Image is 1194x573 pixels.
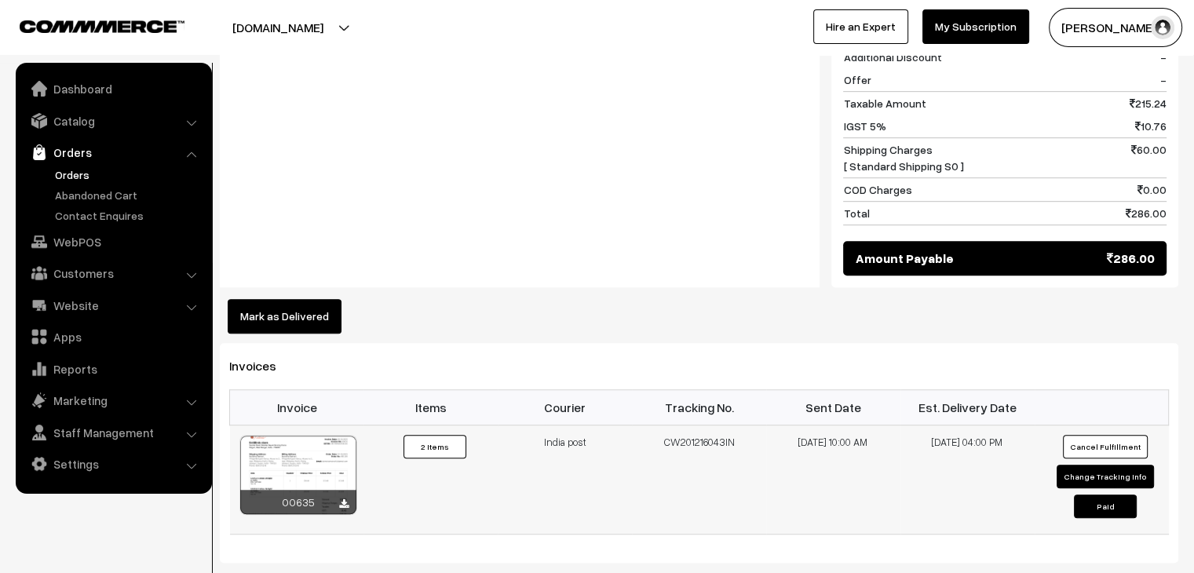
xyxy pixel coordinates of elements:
[363,390,498,425] th: Items
[922,9,1029,44] a: My Subscription
[20,75,206,103] a: Dashboard
[1057,465,1154,488] button: Change Tracking Info
[1063,435,1148,458] button: Cancel Fulfillment
[20,107,206,135] a: Catalog
[1137,181,1167,198] span: 0.00
[843,118,885,134] span: IGST 5%
[20,228,206,256] a: WebPOS
[498,425,632,534] td: India post
[51,187,206,203] a: Abandoned Cart
[1130,95,1167,111] span: 215.24
[41,41,173,53] div: Domain: [DOMAIN_NAME]
[1135,118,1167,134] span: 10.76
[20,386,206,414] a: Marketing
[228,299,341,334] button: Mark as Delivered
[177,8,378,47] button: [DOMAIN_NAME]
[230,390,364,425] th: Invoice
[1131,141,1167,174] span: 60.00
[20,418,206,447] a: Staff Management
[1074,495,1137,518] button: Paid
[20,291,206,319] a: Website
[1126,205,1167,221] span: 286.00
[843,181,911,198] span: COD Charges
[843,71,871,88] span: Offer
[20,450,206,478] a: Settings
[60,93,141,103] div: Domain Overview
[44,25,77,38] div: v 4.0.25
[900,390,1035,425] th: Est. Delivery Date
[766,390,900,425] th: Sent Date
[855,249,953,268] span: Amount Payable
[632,390,766,425] th: Tracking No.
[25,41,38,53] img: website_grey.svg
[843,205,869,221] span: Total
[1049,8,1182,47] button: [PERSON_NAME]…
[20,16,157,35] a: COMMMERCE
[20,355,206,383] a: Reports
[51,166,206,183] a: Orders
[20,20,184,32] img: COMMMERCE
[51,207,206,224] a: Contact Enquires
[1107,249,1155,268] span: 286.00
[498,390,632,425] th: Courier
[1151,16,1174,39] img: user
[1160,71,1167,88] span: -
[20,323,206,351] a: Apps
[900,425,1035,534] td: [DATE] 04:00 PM
[632,425,766,534] td: CW201216043IN
[843,95,926,111] span: Taxable Amount
[843,49,941,65] span: Additional Discount
[156,91,169,104] img: tab_keywords_by_traffic_grey.svg
[1160,49,1167,65] span: -
[843,141,963,174] span: Shipping Charges [ Standard Shipping S0 ]
[229,358,295,374] span: Invoices
[813,9,908,44] a: Hire an Expert
[42,91,55,104] img: tab_domain_overview_orange.svg
[240,490,356,514] div: 00635
[403,435,466,458] button: 2 Items
[20,138,206,166] a: Orders
[173,93,265,103] div: Keywords by Traffic
[25,25,38,38] img: logo_orange.svg
[766,425,900,534] td: [DATE] 10:00 AM
[20,259,206,287] a: Customers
